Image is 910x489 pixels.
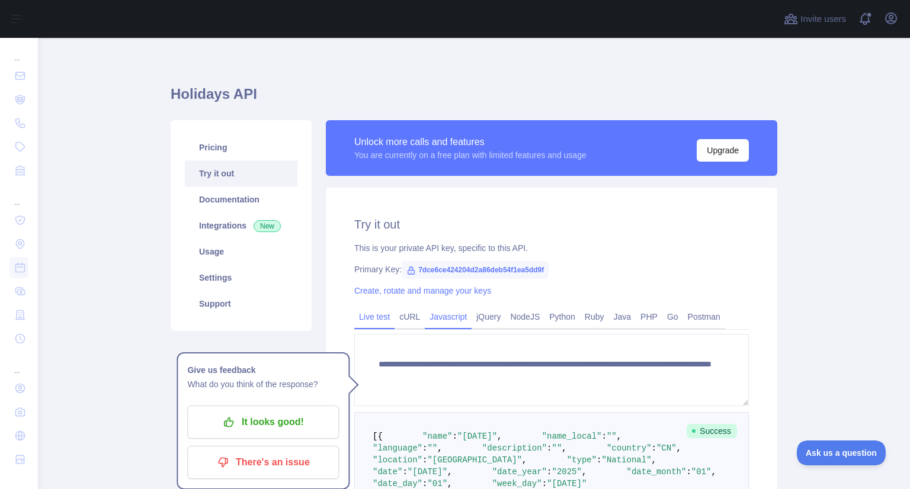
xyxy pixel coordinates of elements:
span: [ [373,432,377,441]
a: Python [544,307,580,326]
span: : [402,467,407,477]
span: "language" [373,443,422,453]
span: : [652,443,656,453]
a: Java [609,307,636,326]
span: "date" [373,467,402,477]
span: 7dce6ce424204d2a86deb54f1ea5dd9f [402,261,549,279]
div: ... [9,39,28,63]
a: NodeJS [505,307,544,326]
div: Primary Key: [354,263,749,275]
span: "name_local" [542,432,602,441]
span: , [522,455,527,465]
span: "2025" [552,467,582,477]
div: Unlock more calls and features [354,135,587,149]
a: PHP [636,307,662,326]
a: Go [662,307,683,326]
span: "description" [482,443,547,453]
span: "location" [373,455,422,465]
a: Postman [683,307,725,326]
span: "" [427,443,437,453]
a: Javascript [425,307,472,326]
iframe: Toggle Customer Support [797,440,886,465]
span: : [422,443,427,453]
span: : [597,455,601,465]
span: , [652,455,656,465]
span: "date_day" [373,479,422,488]
a: Pricing [185,134,297,160]
a: Ruby [580,307,609,326]
a: Documentation [185,186,297,213]
div: ... [9,352,28,375]
span: : [547,467,552,477]
span: : [602,432,607,441]
span: , [562,443,566,453]
span: Invite users [800,12,846,26]
span: : [452,432,457,441]
span: "CN" [656,443,677,453]
span: "type" [567,455,597,465]
h2: Try it out [354,216,749,233]
span: "[DATE]" [547,479,587,488]
span: "country" [607,443,652,453]
span: "[DATE]" [408,467,447,477]
a: Create, rotate and manage your keys [354,286,491,295]
a: Try it out [185,160,297,186]
a: Support [185,291,297,317]
span: , [617,432,621,441]
span: , [711,467,716,477]
button: It looks good! [187,406,339,439]
span: , [497,432,502,441]
span: "week_day" [492,479,542,488]
span: : [547,443,552,453]
h1: Give us feedback [187,363,339,377]
a: Live test [354,307,395,326]
span: , [447,479,452,488]
span: , [582,467,587,477]
span: "01" [691,467,712,477]
span: "[GEOGRAPHIC_DATA]" [427,455,522,465]
span: "date_month" [627,467,687,477]
a: Usage [185,239,297,265]
span: : [422,479,427,488]
span: "date_year" [492,467,547,477]
span: , [677,443,681,453]
span: "01" [427,479,447,488]
span: "National" [602,455,652,465]
a: jQuery [472,307,505,326]
span: : [686,467,691,477]
div: ... [9,184,28,207]
p: There's an issue [196,452,330,472]
span: New [254,220,281,232]
a: Settings [185,265,297,291]
span: "" [607,432,617,441]
div: You are currently on a free plan with limited features and usage [354,149,587,161]
div: This is your private API key, specific to this API. [354,242,749,254]
span: "" [552,443,562,453]
span: , [447,467,452,477]
span: "[DATE]" [457,432,497,441]
span: Success [687,424,737,438]
a: Integrations New [185,213,297,239]
button: There's an issue [187,446,339,479]
span: : [542,479,547,488]
span: "name" [422,432,452,441]
span: , [437,443,442,453]
p: What do you think of the response? [187,377,339,391]
button: Invite users [781,9,848,28]
h1: Holidays API [171,85,777,113]
span: : [422,455,427,465]
p: It looks good! [196,412,330,432]
button: Upgrade [697,139,749,162]
span: { [377,432,382,441]
a: cURL [395,307,425,326]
